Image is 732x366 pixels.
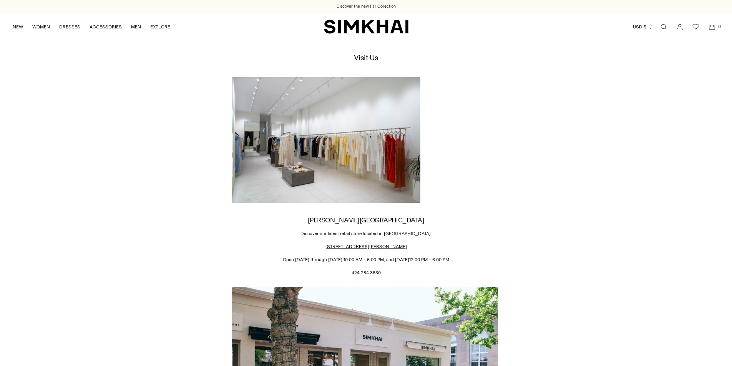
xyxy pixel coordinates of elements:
[656,19,671,35] a: Open search modal
[59,18,80,35] a: DRESSES
[232,256,501,263] p: Open [DATE] through [DATE] 10:00 AM – 6:00 PM, and [DATE]
[354,53,378,62] h1: Visit Us
[704,19,720,35] a: Open cart modal
[324,19,408,34] a: SIMKHAI
[672,19,687,35] a: Go to the account page
[325,244,407,249] a: [STREET_ADDRESS][PERSON_NAME]
[232,269,501,276] p: 424.284.3830
[90,18,122,35] a: ACCESSORIES
[409,257,449,262] span: 12:00 PM – 6:00 PM
[232,216,501,224] h2: [PERSON_NAME][GEOGRAPHIC_DATA]
[688,19,704,35] a: Wishlist
[716,23,723,30] span: 0
[633,18,653,35] button: USD $
[13,18,23,35] a: NEW
[337,3,396,10] a: Discover the new Fall Collection
[131,18,141,35] a: MEN
[150,18,170,35] a: EXPLORE
[32,18,50,35] a: WOMEN
[232,230,501,237] p: Discover our latest retail store located in [GEOGRAPHIC_DATA].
